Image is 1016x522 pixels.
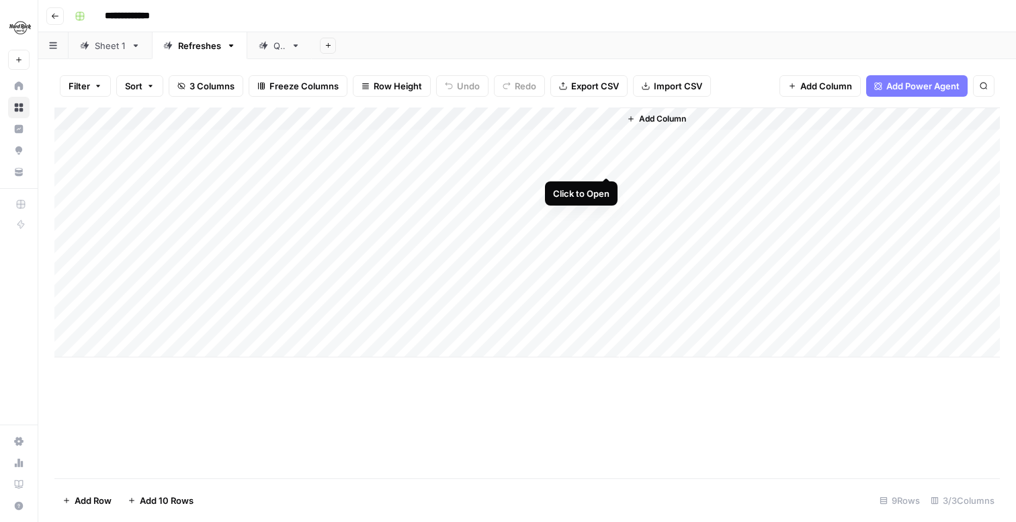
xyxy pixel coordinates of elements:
[779,75,861,97] button: Add Column
[436,75,489,97] button: Undo
[633,75,711,97] button: Import CSV
[69,79,90,93] span: Filter
[639,113,686,125] span: Add Column
[273,39,286,52] div: QA
[140,494,194,507] span: Add 10 Rows
[116,75,163,97] button: Sort
[54,490,120,511] button: Add Row
[8,495,30,517] button: Help + Support
[550,75,628,97] button: Export CSV
[866,75,968,97] button: Add Power Agent
[8,11,30,44] button: Workspace: Hard Rock Digital
[494,75,545,97] button: Redo
[886,79,960,93] span: Add Power Agent
[60,75,111,97] button: Filter
[654,79,702,93] span: Import CSV
[8,75,30,97] a: Home
[353,75,431,97] button: Row Height
[553,187,609,200] div: Click to Open
[925,490,1000,511] div: 3/3 Columns
[622,110,691,128] button: Add Column
[120,490,202,511] button: Add 10 Rows
[515,79,536,93] span: Redo
[8,161,30,183] a: Your Data
[874,490,925,511] div: 9 Rows
[125,79,142,93] span: Sort
[457,79,480,93] span: Undo
[95,39,126,52] div: Sheet 1
[249,75,347,97] button: Freeze Columns
[269,79,339,93] span: Freeze Columns
[75,494,112,507] span: Add Row
[169,75,243,97] button: 3 Columns
[152,32,247,59] a: Refreshes
[571,79,619,93] span: Export CSV
[8,15,32,40] img: Hard Rock Digital Logo
[8,97,30,118] a: Browse
[178,39,221,52] div: Refreshes
[8,452,30,474] a: Usage
[8,140,30,161] a: Opportunities
[8,118,30,140] a: Insights
[247,32,312,59] a: QA
[800,79,852,93] span: Add Column
[189,79,235,93] span: 3 Columns
[8,474,30,495] a: Learning Hub
[69,32,152,59] a: Sheet 1
[374,79,422,93] span: Row Height
[8,431,30,452] a: Settings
